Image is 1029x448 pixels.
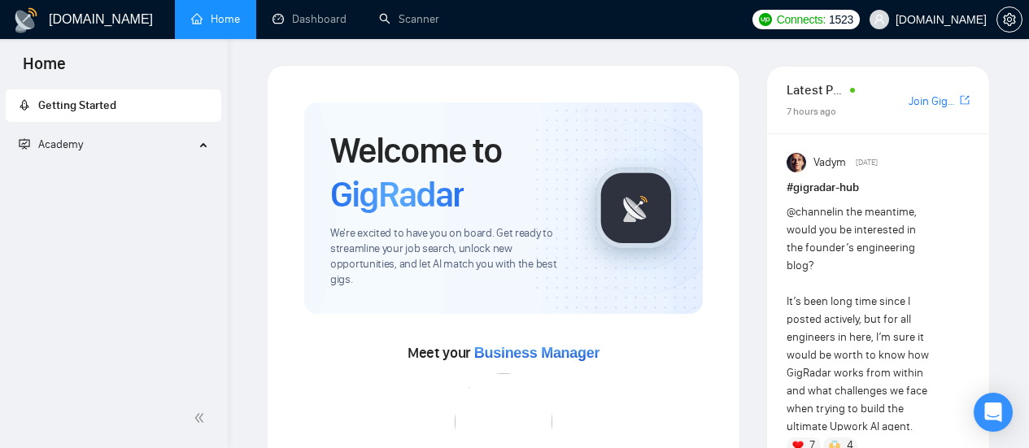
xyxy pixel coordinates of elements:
[787,205,835,219] span: @channel
[777,11,826,28] span: Connects:
[874,14,885,25] span: user
[909,93,957,111] a: Join GigRadar Slack Community
[787,179,970,197] h1: # gigradar-hub
[813,154,846,172] span: Vadym
[19,138,30,150] span: fund-projection-screen
[19,137,83,151] span: Academy
[759,13,772,26] img: upwork-logo.png
[474,345,600,361] span: Business Manager
[10,52,79,86] span: Home
[19,99,30,111] span: rocket
[996,13,1022,26] a: setting
[330,128,569,216] h1: Welcome to
[997,13,1022,26] span: setting
[194,410,210,426] span: double-left
[379,12,439,26] a: searchScanner
[787,106,836,117] span: 7 hours ago
[996,7,1022,33] button: setting
[13,7,39,33] img: logo
[974,393,1013,432] div: Open Intercom Messenger
[330,172,464,216] span: GigRadar
[787,153,806,172] img: Vadym
[787,80,845,100] span: Latest Posts from the GigRadar Community
[330,226,569,288] span: We're excited to have you on board. Get ready to streamline your job search, unlock new opportuni...
[38,98,116,112] span: Getting Started
[408,344,600,362] span: Meet your
[6,89,221,122] li: Getting Started
[595,167,677,249] img: gigradar-logo.png
[829,11,853,28] span: 1523
[38,137,83,151] span: Academy
[191,12,240,26] a: homeHome
[960,94,970,107] span: export
[960,93,970,108] a: export
[273,12,347,26] a: dashboardDashboard
[856,155,878,170] span: [DATE]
